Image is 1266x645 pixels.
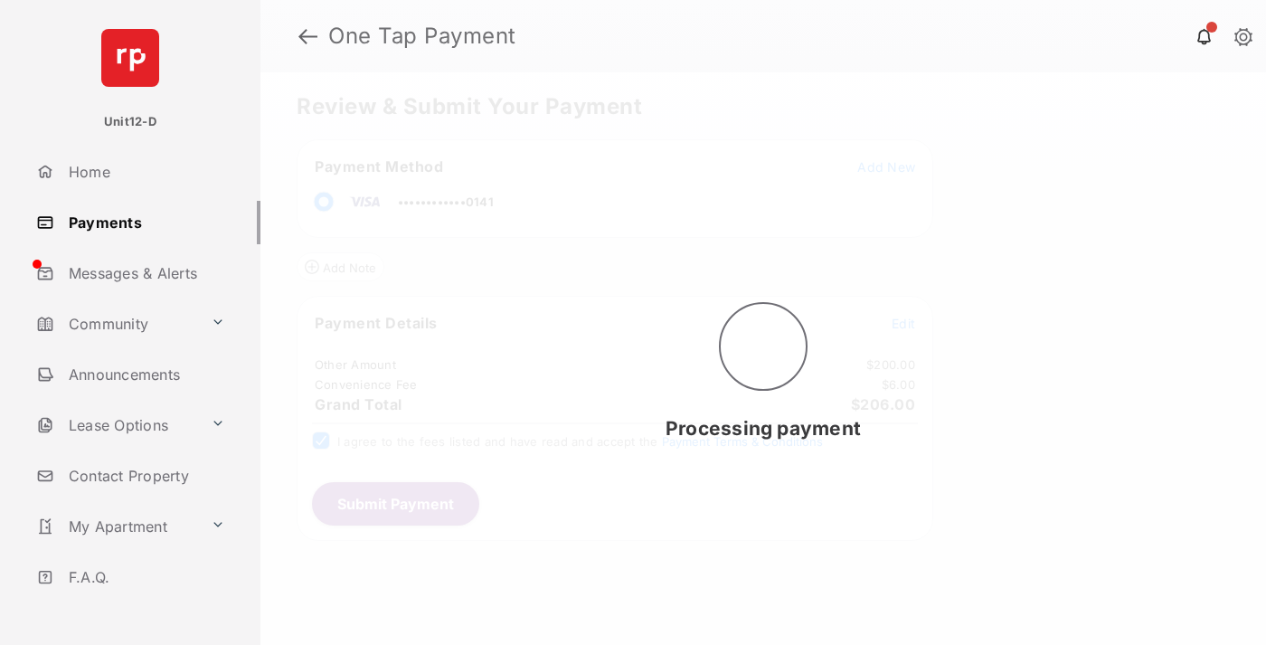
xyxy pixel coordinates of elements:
[101,29,159,87] img: svg+xml;base64,PHN2ZyB4bWxucz0iaHR0cDovL3d3dy53My5vcmcvMjAwMC9zdmciIHdpZHRoPSI2NCIgaGVpZ2h0PSI2NC...
[29,505,203,548] a: My Apartment
[29,454,260,498] a: Contact Property
[29,150,260,194] a: Home
[29,201,260,244] a: Payments
[29,353,260,396] a: Announcements
[666,417,861,440] span: Processing payment
[29,302,203,346] a: Community
[29,403,203,447] a: Lease Options
[29,251,260,295] a: Messages & Alerts
[328,25,516,47] strong: One Tap Payment
[104,113,156,131] p: Unit12-D
[29,555,260,599] a: F.A.Q.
